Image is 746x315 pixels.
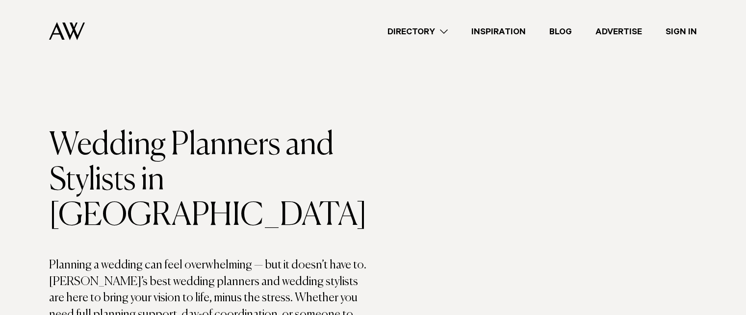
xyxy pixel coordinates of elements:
[654,25,709,38] a: Sign In
[538,25,584,38] a: Blog
[584,25,654,38] a: Advertise
[460,25,538,38] a: Inspiration
[49,128,373,234] h1: Wedding Planners and Stylists in [GEOGRAPHIC_DATA]
[49,22,85,40] img: Auckland Weddings Logo
[376,25,460,38] a: Directory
